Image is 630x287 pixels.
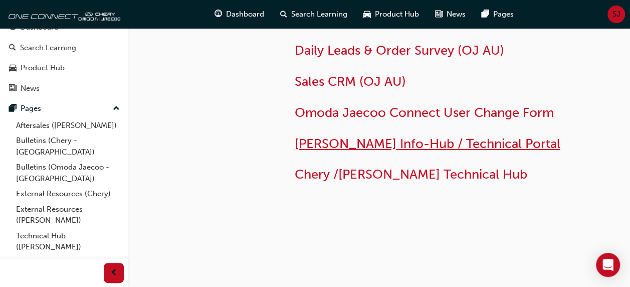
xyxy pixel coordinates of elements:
[295,74,406,89] a: Sales CRM (OJ AU)
[9,104,17,113] span: pages-icon
[215,8,222,21] span: guage-icon
[12,228,124,255] a: Technical Hub ([PERSON_NAME])
[9,64,17,73] span: car-icon
[447,9,466,20] span: News
[482,8,489,21] span: pages-icon
[355,4,427,25] a: car-iconProduct Hub
[12,133,124,160] a: Bulletins (Chery - [GEOGRAPHIC_DATA])
[612,9,620,20] span: SJ
[110,267,118,279] span: prev-icon
[21,103,41,114] div: Pages
[493,9,514,20] span: Pages
[375,9,419,20] span: Product Hub
[12,160,124,186] a: Bulletins (Omoda Jaecoo - [GEOGRAPHIC_DATA])
[21,62,65,74] div: Product Hub
[4,59,124,77] a: Product Hub
[113,102,120,115] span: up-icon
[4,99,124,118] button: Pages
[596,253,620,277] div: Open Intercom Messenger
[12,118,124,133] a: Aftersales ([PERSON_NAME])
[4,16,124,99] button: DashboardSearch LearningProduct HubNews
[427,4,474,25] a: news-iconNews
[295,167,527,182] a: Chery /[PERSON_NAME] Technical Hub
[21,83,40,94] div: News
[206,4,272,25] a: guage-iconDashboard
[12,202,124,228] a: External Resources ([PERSON_NAME])
[435,8,443,21] span: news-icon
[20,42,76,54] div: Search Learning
[226,9,264,20] span: Dashboard
[9,44,16,53] span: search-icon
[12,186,124,202] a: External Resources (Chery)
[5,4,120,24] img: oneconnect
[363,8,371,21] span: car-icon
[280,8,287,21] span: search-icon
[291,9,347,20] span: Search Learning
[272,4,355,25] a: search-iconSearch Learning
[4,39,124,57] a: Search Learning
[295,43,504,58] a: Daily Leads & Order Survey (OJ AU)
[12,255,124,270] a: All Pages
[4,79,124,98] a: News
[295,105,554,120] a: Omoda Jaecoo Connect User Change Form
[607,6,625,23] button: SJ
[9,84,17,93] span: news-icon
[295,136,560,152] a: [PERSON_NAME] Info-Hub / Technical Portal
[474,4,522,25] a: pages-iconPages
